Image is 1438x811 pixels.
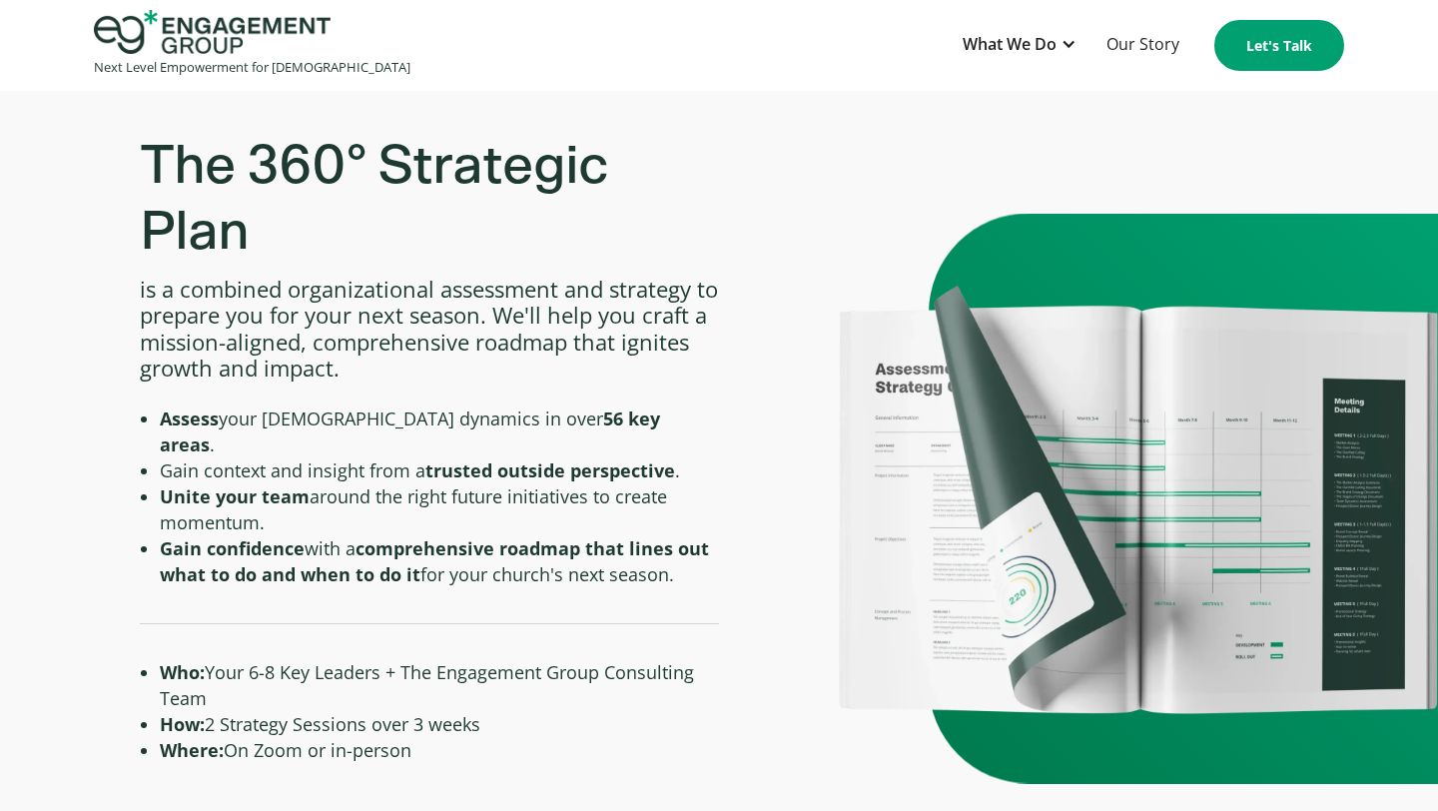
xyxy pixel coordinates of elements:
[160,536,709,586] strong: comprehensive roadmap that lines out what to do and when to do it
[438,81,537,103] span: Organization
[438,163,552,185] span: Phone number
[1096,21,1189,70] a: Our Story
[160,484,310,508] strong: Unite your team
[160,483,719,535] li: around the right future initiatives to create momentum.
[160,737,719,763] li: On Zoom or in-person
[425,458,675,482] strong: trusted outside perspective
[160,536,305,560] strong: Gain confidence
[160,457,719,483] li: Gain context and insight from a .
[160,406,219,430] strong: Assess
[953,21,1086,70] div: What We Do
[160,535,719,613] li: with a for your church's next season. ‍
[839,284,1438,714] img: A printed document showcasing a plan that covers a full 360 degree assessment in 56 key areas of ...
[94,10,331,54] img: Engagement Group Logo Icon
[160,660,205,684] strong: Who:
[160,659,719,711] li: Your 6-8 Key Leaders + The Engagement Group Consulting Team
[1214,20,1344,71] a: Let's Talk
[94,10,410,81] a: home
[140,134,719,266] h3: The 360° Strategic Plan
[160,406,660,456] strong: 56 key areas
[94,54,410,81] div: Next Level Empowerment for [DEMOGRAPHIC_DATA]
[160,711,719,737] li: 2 Strategy Sessions over 3 weeks
[160,405,719,457] li: your [DEMOGRAPHIC_DATA] dynamics in over .
[963,31,1057,58] div: What We Do
[140,276,719,382] p: is a combined organizational assessment and strategy to prepare you for your next season. We'll h...
[160,738,224,762] strong: Where:
[160,712,205,736] strong: How:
